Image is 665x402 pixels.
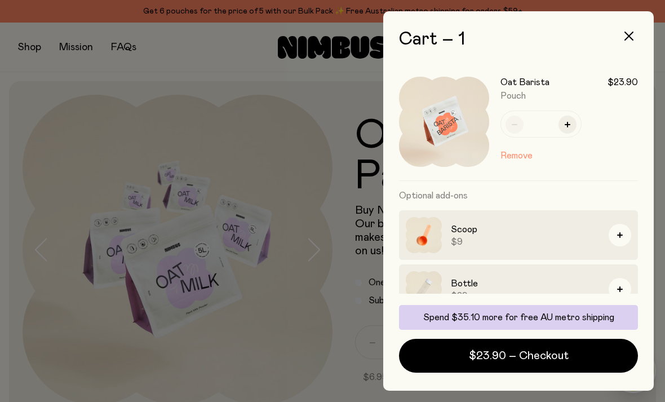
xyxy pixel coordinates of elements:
[608,77,638,88] span: $23.90
[451,236,600,248] span: $9
[500,149,533,162] button: Remove
[399,29,638,50] h2: Cart – 1
[399,181,638,210] h3: Optional add-ons
[500,91,526,100] span: Pouch
[451,290,600,302] span: $29
[399,339,638,373] button: $23.90 – Checkout
[500,77,549,88] h3: Oat Barista
[451,223,600,236] h3: Scoop
[406,312,631,323] p: Spend $35.10 more for free AU metro shipping
[469,348,569,364] span: $23.90 – Checkout
[451,277,600,290] h3: Bottle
